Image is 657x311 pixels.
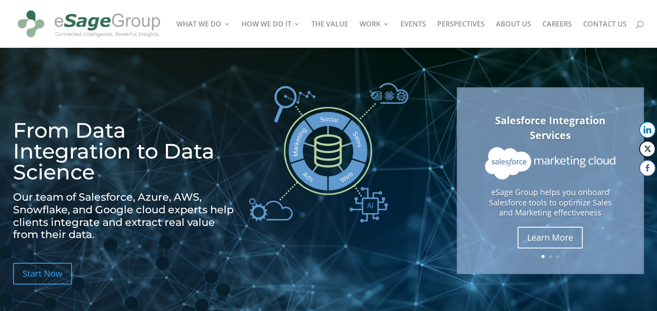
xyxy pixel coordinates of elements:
img: eSage Group [15,3,163,44]
a: THE VALUE [311,21,348,48]
a: WHAT WE DO [176,21,230,48]
a: Learn More [518,227,583,248]
a: Start Now [13,263,72,285]
button: Twitter Share [639,141,656,157]
a: 2 [549,255,552,258]
a: 1 [541,255,545,258]
a: HOW WE DO IT [241,21,300,48]
button: LinkedIn Share [639,122,656,138]
a: EVENTS [400,21,426,48]
h1: From Data Integration to Data Science [13,120,238,187]
a: ABOUT US [496,21,531,48]
a: CAREERS [542,21,572,48]
p: eSage Group helps you onboard Salesforce tools to optimize Sales and Marketing effectiveness [481,187,620,218]
h2: Our team of Salesforce, Azure, AWS, Snowflake, and Google cloud experts help clients integrate an... [13,191,238,245]
a: 3 [556,255,559,258]
a: PERSPECTIVES [437,21,485,48]
a: WORK [360,21,389,48]
button: Facebook Share [639,160,656,176]
a: CONTACT US [583,21,627,48]
a: Salesforce Integration Services [495,113,605,142]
